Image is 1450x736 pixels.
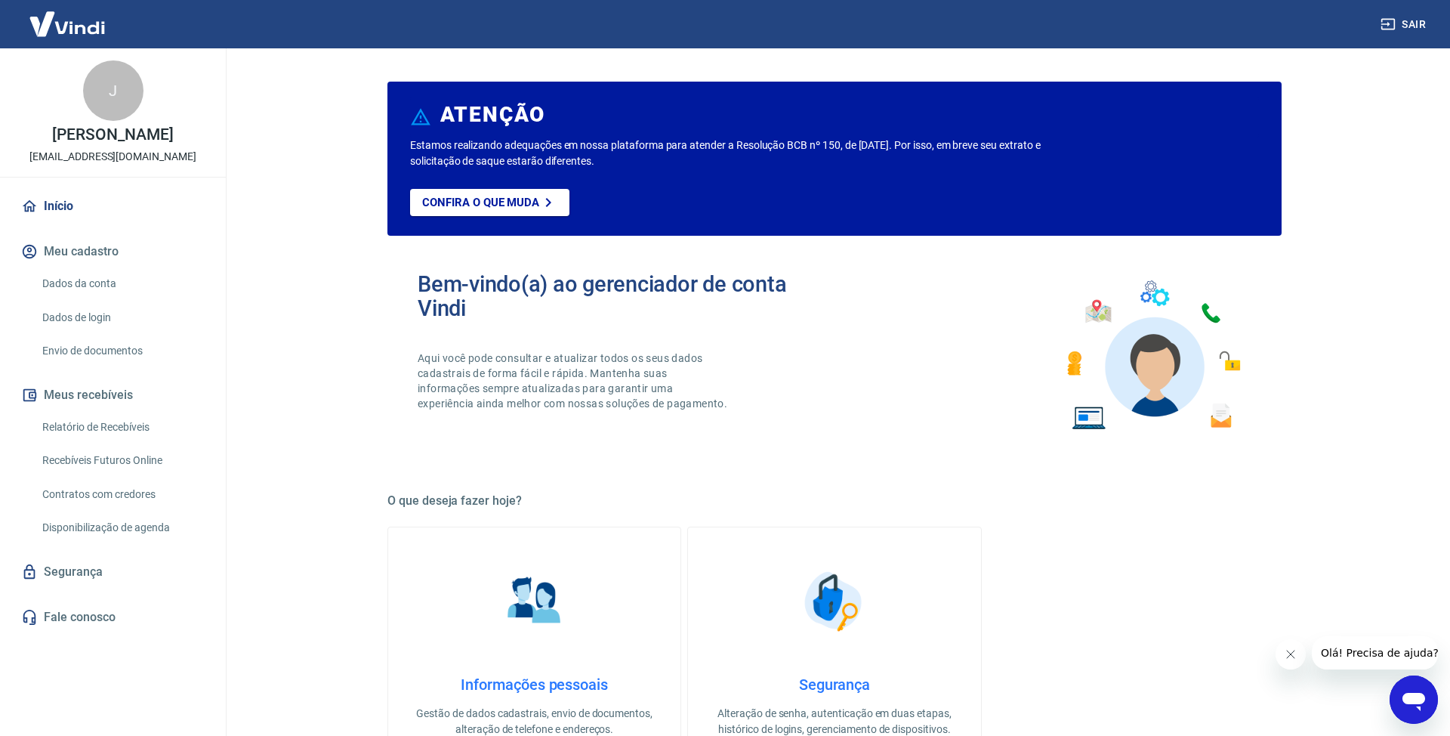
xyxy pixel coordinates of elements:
img: Informações pessoais [497,564,572,639]
a: Dados da conta [36,268,208,299]
a: Recebíveis Futuros Online [36,445,208,476]
a: Início [18,190,208,223]
a: Confira o que muda [410,189,569,216]
iframe: Fechar mensagem [1276,639,1306,670]
a: Dados de login [36,302,208,333]
h4: Informações pessoais [412,676,656,694]
h4: Segurança [712,676,956,694]
p: [EMAIL_ADDRESS][DOMAIN_NAME] [29,149,196,165]
h5: O que deseja fazer hoje? [387,493,1282,509]
a: Fale conosco [18,601,208,634]
h6: ATENÇÃO [440,107,545,122]
a: Segurança [18,555,208,589]
img: Vindi [18,1,116,47]
p: Aqui você pode consultar e atualizar todos os seus dados cadastrais de forma fácil e rápida. Mant... [418,351,730,411]
p: Estamos realizando adequações em nossa plataforma para atender a Resolução BCB nº 150, de [DATE].... [410,138,1089,169]
a: Relatório de Recebíveis [36,412,208,443]
h2: Bem-vindo(a) ao gerenciador de conta Vindi [418,272,835,320]
iframe: Botão para abrir a janela de mensagens [1390,676,1438,724]
button: Meu cadastro [18,235,208,268]
p: [PERSON_NAME] [52,127,173,143]
div: J [83,60,143,121]
a: Contratos com credores [36,479,208,510]
a: Envio de documentos [36,336,208,366]
img: Imagem de um avatar masculino com diversos icones exemplificando as funcionalidades do gerenciado... [1054,272,1251,439]
a: Disponibilização de agenda [36,512,208,543]
p: Confira o que muda [422,196,539,209]
button: Meus recebíveis [18,379,208,412]
button: Sair [1377,11,1432,39]
span: Olá! Precisa de ajuda? [9,11,127,23]
img: Segurança [797,564,872,639]
iframe: Mensagem da empresa [1312,636,1438,670]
